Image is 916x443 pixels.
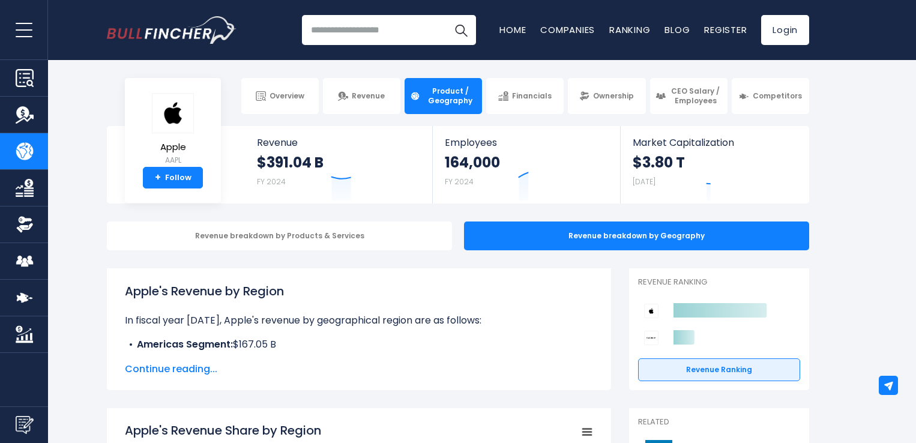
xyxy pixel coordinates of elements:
b: Americas Segment: [137,337,233,351]
strong: 164,000 [445,153,500,172]
a: Go to homepage [107,16,236,44]
a: Market Capitalization $3.80 T [DATE] [621,126,808,203]
small: AAPL [152,155,194,166]
a: Blog [664,23,690,36]
a: Login [761,15,809,45]
small: [DATE] [633,176,655,187]
span: Employees [445,137,607,148]
strong: + [155,172,161,183]
a: Home [499,23,526,36]
a: +Follow [143,167,203,188]
a: Companies [540,23,595,36]
img: Apple competitors logo [644,304,658,318]
img: Sony Group Corporation competitors logo [644,331,658,345]
a: Competitors [732,78,809,114]
b: Europe Segment: [137,352,220,366]
li: $167.05 B [125,337,593,352]
a: Ownership [568,78,645,114]
span: Revenue [352,91,385,101]
img: Bullfincher logo [107,16,237,44]
div: Revenue breakdown by Products & Services [107,221,452,250]
p: Revenue Ranking [638,277,800,288]
span: CEO Salary / Employees [669,86,722,105]
span: Revenue [257,137,421,148]
strong: $3.80 T [633,153,685,172]
span: Market Capitalization [633,137,796,148]
a: Employees 164,000 FY 2024 [433,126,619,203]
a: Financials [486,78,564,114]
a: Register [704,23,747,36]
span: Financials [512,91,552,101]
strong: $391.04 B [257,153,324,172]
span: Continue reading... [125,362,593,376]
div: Revenue breakdown by Geography [464,221,809,250]
a: Apple AAPL [151,92,194,167]
a: Revenue [323,78,400,114]
a: Ranking [609,23,650,36]
h1: Apple's Revenue by Region [125,282,593,300]
a: Revenue $391.04 B FY 2024 [245,126,433,203]
img: Ownership [16,215,34,234]
small: FY 2024 [445,176,474,187]
a: Revenue Ranking [638,358,800,381]
span: Product / Geography [424,86,477,105]
button: Search [446,15,476,45]
a: Overview [241,78,319,114]
a: CEO Salary / Employees [650,78,728,114]
span: Ownership [593,91,634,101]
p: In fiscal year [DATE], Apple's revenue by geographical region are as follows: [125,313,593,328]
span: Overview [270,91,304,101]
a: Product / Geography [405,78,482,114]
span: Apple [152,142,194,152]
li: $101.33 B [125,352,593,366]
p: Related [638,417,800,427]
span: Competitors [753,91,802,101]
tspan: Apple's Revenue Share by Region [125,422,321,439]
small: FY 2024 [257,176,286,187]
